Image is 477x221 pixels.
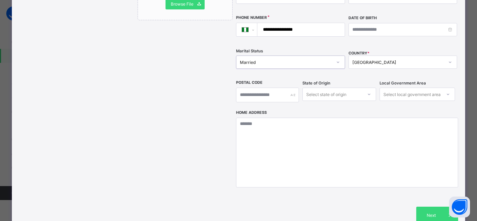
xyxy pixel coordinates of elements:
[380,81,426,86] span: Local Government Area
[306,88,346,101] div: Select state of origin
[302,81,330,86] span: State of Origin
[348,51,369,56] span: COUNTRY
[236,15,267,20] label: Phone Number
[383,88,441,101] div: Select local government area
[352,60,444,65] div: [GEOGRAPHIC_DATA]
[171,1,193,7] span: Browse File
[236,49,263,53] span: Marital Status
[348,16,377,20] label: Date of Birth
[236,80,263,85] label: Postal Code
[240,60,332,65] div: Married
[421,213,441,218] span: Next
[236,110,267,115] label: Home Address
[449,197,470,218] button: Open asap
